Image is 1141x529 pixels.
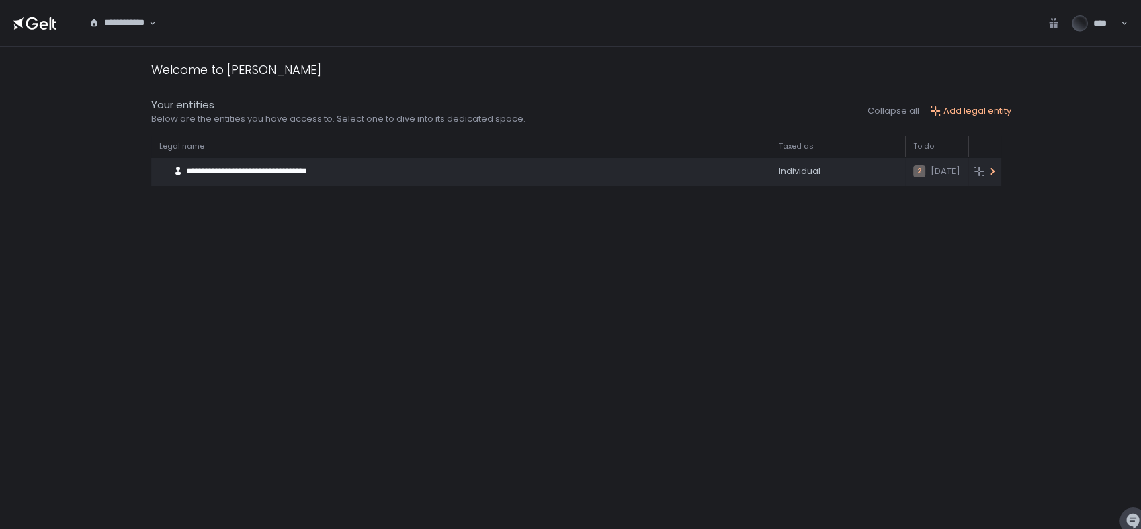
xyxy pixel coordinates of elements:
div: Search for option [81,9,156,38]
button: Collapse all [868,105,919,117]
div: Individual [779,165,897,177]
div: Your entities [151,97,525,113]
div: Welcome to [PERSON_NAME] [151,60,321,79]
div: Below are the entities you have access to. Select one to dive into its dedicated space. [151,113,525,125]
input: Search for option [89,29,148,42]
span: 2 [913,165,925,177]
span: [DATE] [931,165,960,177]
span: Legal name [159,141,204,151]
span: Taxed as [779,141,814,151]
button: Add legal entity [930,105,1011,117]
span: To do [913,141,934,151]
